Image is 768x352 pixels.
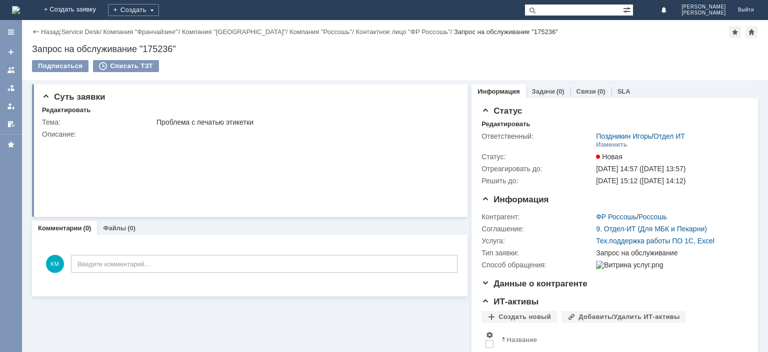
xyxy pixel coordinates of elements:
a: Назад [41,28,59,36]
a: Компания "[GEOGRAPHIC_DATA]" [182,28,286,36]
div: | [59,28,61,35]
div: Тип заявки: [481,249,594,257]
div: / [103,28,182,36]
span: [PERSON_NAME] [681,4,726,10]
div: / [289,28,356,36]
a: Связи [576,88,596,95]
div: Способ обращения: [481,261,594,269]
a: Задачи [532,88,555,95]
div: Описание: [42,130,455,138]
div: Контрагент: [481,213,594,221]
span: Настройки [485,331,493,339]
a: Файлы [103,224,126,232]
div: / [182,28,289,36]
span: [DATE] 14:57 ([DATE] 13:57) [596,165,685,173]
a: Перейти на домашнюю страницу [12,6,20,14]
span: ИТ-активы [481,297,538,306]
div: / [596,213,667,221]
div: Соглашение: [481,225,594,233]
div: / [355,28,454,36]
div: Услуга: [481,237,594,245]
span: Информация [481,195,548,204]
div: Создать [108,4,159,16]
img: Витрина услуг.png [596,261,663,269]
div: Изменить [596,141,627,149]
a: Мои заявки [3,98,19,114]
span: Новая [596,153,622,161]
a: Отдел ИТ [653,132,685,140]
div: (0) [597,88,605,95]
a: SLA [617,88,630,95]
a: Компания "Россошь" [289,28,352,36]
div: Сделать домашней страницей [745,26,757,38]
a: Информация [477,88,519,95]
div: Редактировать [42,106,90,114]
img: logo [12,6,20,14]
div: Ответственный: [481,132,594,140]
span: Данные о контрагенте [481,279,587,288]
a: Контактное лицо "ФР Россошь" [355,28,450,36]
div: Решить до: [481,177,594,185]
a: 9. Отдел-ИТ (Для МБК и Пекарни) [596,225,707,233]
span: [DATE] 15:12 ([DATE] 14:12) [596,177,685,185]
a: Создать заявку [3,44,19,60]
span: Статус [481,106,522,116]
span: [PERSON_NAME] [681,10,726,16]
div: Добавить в избранное [729,26,741,38]
div: / [596,132,685,140]
a: Компания "Франчайзинг" [103,28,178,36]
a: ФР Россошь [596,213,636,221]
div: Запрос на обслуживание "175236" [454,28,558,36]
div: Статус: [481,153,594,161]
div: Отреагировать до: [481,165,594,173]
span: Расширенный поиск [623,5,633,14]
div: (0) [83,224,91,232]
a: Заявки в моей ответственности [3,80,19,96]
div: Название [506,336,537,343]
div: (0) [127,224,135,232]
div: Запрос на обслуживание "175236" [32,44,758,54]
div: Редактировать [481,120,530,128]
div: Тема: [42,118,154,126]
a: Тех.поддержка работы ПО 1С, Excel [596,237,714,245]
span: Суть заявки [42,92,105,102]
a: Заявки на командах [3,62,19,78]
a: Мои согласования [3,116,19,132]
div: / [61,28,103,36]
a: Россошь [638,213,667,221]
div: Запрос на обслуживание [596,249,743,257]
a: Service Desk [61,28,100,36]
a: Поздникин Игорь [596,132,651,140]
a: Комментарии [38,224,82,232]
span: КМ [46,255,64,273]
div: Проблема с печатью этикетки [156,118,453,126]
div: (0) [556,88,564,95]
